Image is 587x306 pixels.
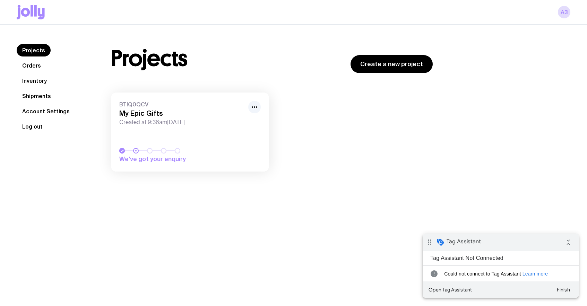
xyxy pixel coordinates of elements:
span: Created at 9:36am[DATE] [119,119,244,126]
button: Finish [128,50,153,62]
h1: Projects [111,47,188,70]
span: Tag Assistant [24,5,58,11]
a: Create a new project [351,55,433,73]
a: a3 [558,6,570,18]
i: Collapse debug badge [139,2,153,16]
a: Shipments [17,90,57,102]
a: Account Settings [17,105,75,117]
i: error [6,33,17,47]
a: Projects [17,44,51,56]
button: Log out [17,120,48,133]
h3: My Epic Gifts [119,109,244,117]
span: We’ve got your enquiry [119,155,216,163]
button: Open Tag Assistant [3,50,53,62]
span: BTIQ0QCV [119,101,244,108]
a: Inventory [17,75,52,87]
a: Learn more [100,37,126,43]
span: Could not connect to Tag Assistant [21,37,145,44]
a: BTIQ0QCVMy Epic GiftsCreated at 9:36am[DATE]We’ve got your enquiry [111,93,269,172]
a: Orders [17,59,46,72]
